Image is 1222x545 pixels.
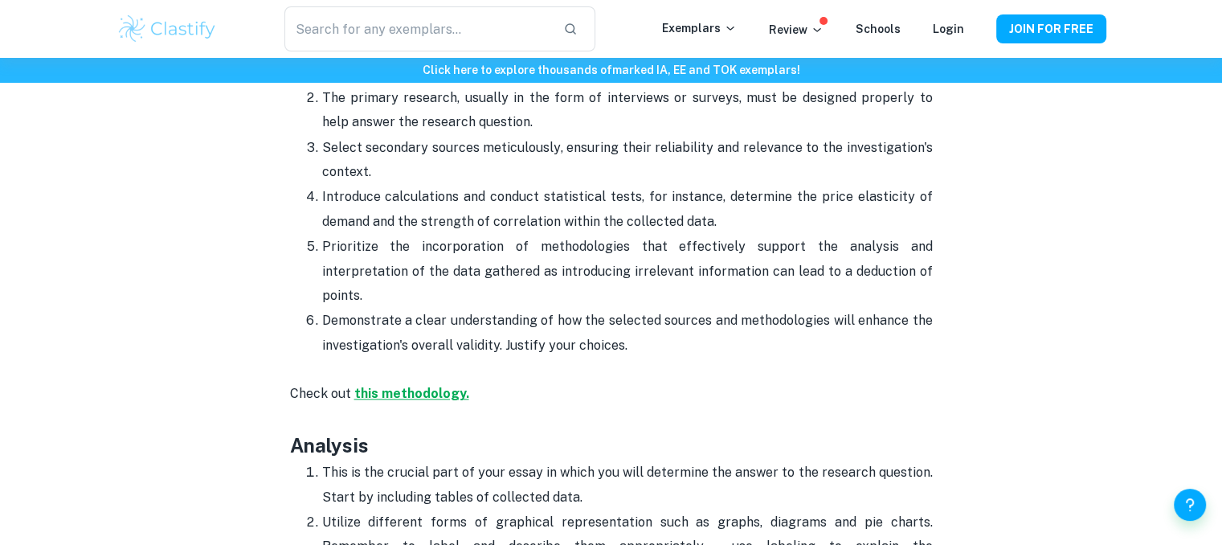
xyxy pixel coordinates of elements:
[933,23,964,35] a: Login
[662,19,737,37] p: Exemplars
[322,136,933,185] p: Select secondary sources meticulously, ensuring their reliability and relevance to the investigat...
[996,14,1106,43] button: JOIN FOR FREE
[284,6,550,51] input: Search for any exemplars...
[322,309,933,358] p: Demonstrate a clear understanding of how the selected sources and methodologies will enhance the ...
[1174,489,1206,521] button: Help and Feedback
[769,21,824,39] p: Review
[290,431,933,460] h3: Analysis
[322,185,933,234] p: Introduce calculations and conduct statistical tests, for instance, determine the price elasticit...
[322,461,933,510] p: This is the crucial part of your essay in which you will determine the answer to the research que...
[3,61,1219,79] h6: Click here to explore thousands of marked IA, EE and TOK exemplars !
[116,13,219,45] img: Clastify logo
[856,23,901,35] a: Schools
[322,235,933,308] p: Prioritize the incorporation of methodologies that effectively support the analysis and interpret...
[290,358,933,431] p: Check out
[354,386,469,401] a: this methodology.
[322,86,933,135] p: The primary research, usually in the form of interviews or surveys, must be designed properly to ...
